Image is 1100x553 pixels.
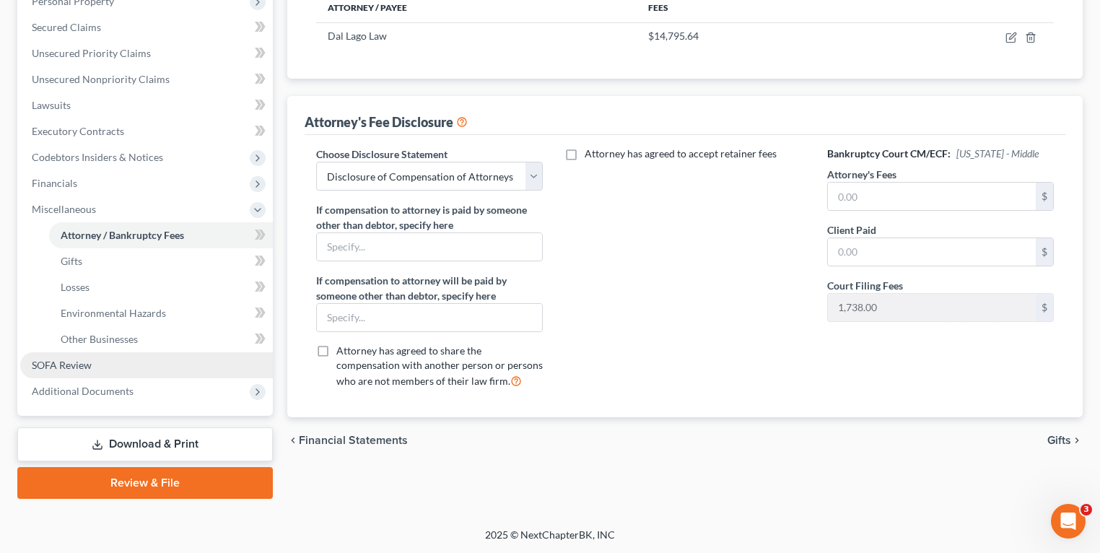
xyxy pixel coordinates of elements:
a: Download & Print [17,427,273,461]
span: Gifts [61,255,82,267]
span: Additional Documents [32,385,134,397]
span: Lawsuits [32,99,71,111]
span: 3 [1081,504,1092,515]
input: 0.00 [828,183,1036,210]
a: Losses [49,274,273,300]
input: Specify... [317,304,542,331]
a: Secured Claims [20,14,273,40]
span: Losses [61,281,90,293]
span: Dal Lago Law [328,30,387,42]
a: Lawsuits [20,92,273,118]
label: Choose Disclosure Statement [316,147,448,162]
span: [US_STATE] - Middle [956,147,1039,160]
span: Attorney has agreed to accept retainer fees [585,147,777,160]
label: Court Filing Fees [827,278,903,293]
label: Attorney's Fees [827,167,896,182]
label: If compensation to attorney will be paid by someone other than debtor, specify here [316,273,543,303]
a: Attorney / Bankruptcy Fees [49,222,273,248]
span: Unsecured Nonpriority Claims [32,73,170,85]
a: Environmental Hazards [49,300,273,326]
iframe: Intercom live chat [1051,504,1086,539]
div: $ [1036,183,1053,210]
span: Codebtors Insiders & Notices [32,151,163,163]
span: Executory Contracts [32,125,124,137]
span: Attorney / Bankruptcy Fees [61,229,184,241]
a: Review & File [17,467,273,499]
a: Gifts [49,248,273,274]
a: Unsecured Nonpriority Claims [20,66,273,92]
span: Gifts [1047,435,1071,446]
i: chevron_right [1071,435,1083,446]
span: Fees [648,2,668,13]
span: Attorney / Payee [328,2,407,13]
label: Client Paid [827,222,876,238]
a: Executory Contracts [20,118,273,144]
h6: Bankruptcy Court CM/ECF: [827,147,1054,161]
span: Miscellaneous [32,203,96,215]
a: SOFA Review [20,352,273,378]
input: 0.00 [828,238,1036,266]
span: Secured Claims [32,21,101,33]
button: chevron_left Financial Statements [287,435,408,446]
button: Gifts chevron_right [1047,435,1083,446]
div: $ [1036,238,1053,266]
span: Unsecured Priority Claims [32,47,151,59]
span: Financial Statements [299,435,408,446]
a: Unsecured Priority Claims [20,40,273,66]
input: Specify... [317,233,542,261]
span: Other Businesses [61,333,138,345]
span: Environmental Hazards [61,307,166,319]
div: Attorney's Fee Disclosure [305,113,468,131]
label: If compensation to attorney is paid by someone other than debtor, specify here [316,202,543,232]
span: $14,795.64 [648,30,699,42]
i: chevron_left [287,435,299,446]
a: Other Businesses [49,326,273,352]
div: $ [1036,294,1053,321]
input: 0.00 [828,294,1036,321]
span: SOFA Review [32,359,92,371]
span: Attorney has agreed to share the compensation with another person or persons who are not members ... [336,344,543,387]
span: Financials [32,177,77,189]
